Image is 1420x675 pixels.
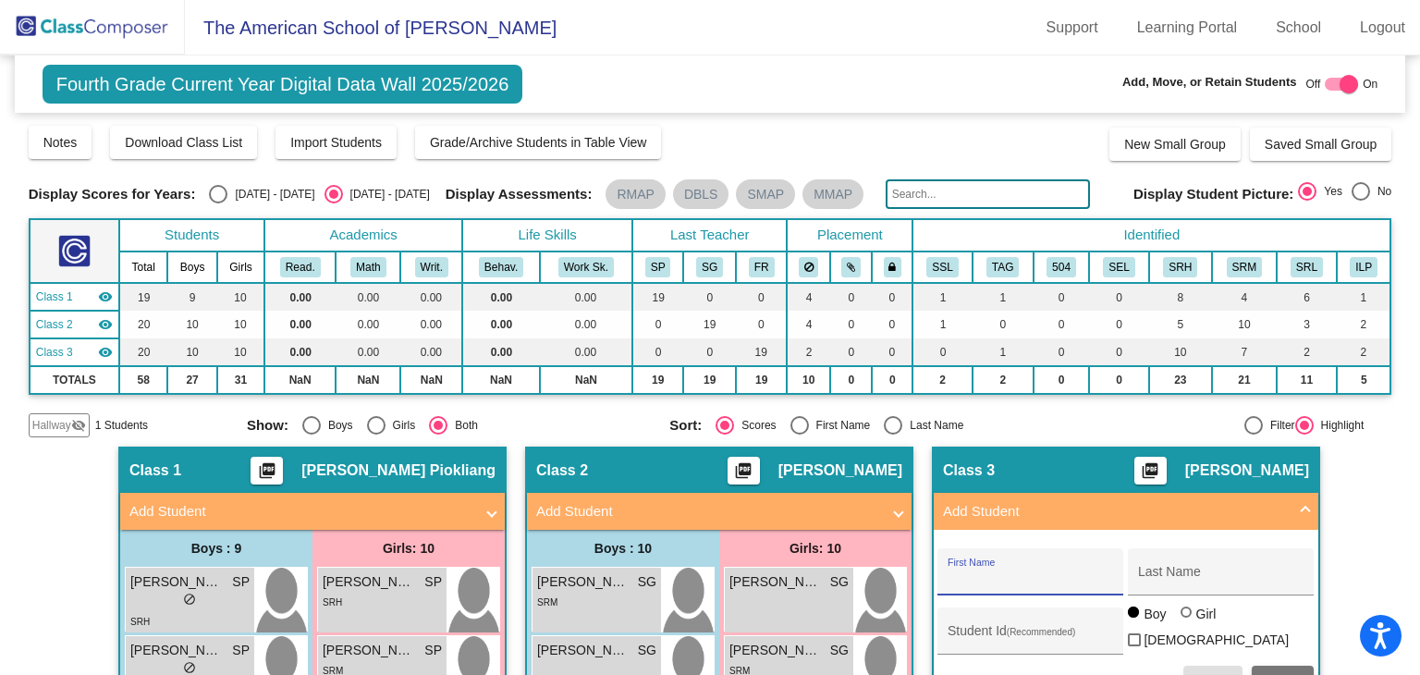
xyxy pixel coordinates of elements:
span: [PERSON_NAME] Piokliang [301,461,496,480]
mat-radio-group: Select an option [209,185,429,203]
td: 5 [1149,311,1212,338]
mat-chip: MMAP [802,179,863,209]
span: Fourth Grade Current Year Digital Data Wall 2025/2026 [43,65,523,104]
td: 58 [119,366,167,394]
span: Hallway [32,417,71,434]
mat-expansion-panel-header: Add Student [120,493,505,530]
mat-chip: RMAP [606,179,665,209]
td: 4 [1212,283,1277,311]
div: Girls [386,417,416,434]
td: 0 [830,283,872,311]
td: 10 [1149,338,1212,366]
a: Support [1032,13,1113,43]
mat-icon: picture_as_pdf [1139,461,1161,487]
th: Spanish Reading High [1149,252,1212,283]
span: Grade/Archive Students in Table View [430,135,647,150]
td: 2 [787,338,830,366]
th: Spanish as a Second Language [912,252,972,283]
a: Logout [1345,13,1420,43]
td: 0.00 [400,311,462,338]
span: Class 2 [536,461,588,480]
span: do_not_disturb_alt [183,593,196,606]
input: Student Id [948,631,1114,645]
span: [DEMOGRAPHIC_DATA] [1144,629,1289,651]
td: 31 [217,366,264,394]
span: SG [830,572,849,592]
div: [DATE] - [DATE] [343,186,430,202]
td: 0 [830,366,872,394]
button: FR [749,257,775,277]
mat-radio-group: Select an option [1298,182,1391,206]
button: Math [350,257,386,277]
span: The American School of [PERSON_NAME] [185,13,557,43]
span: Sort: [669,417,702,434]
td: TOTALS [30,366,119,394]
mat-panel-title: Add Student [129,501,473,522]
td: 2 [973,366,1034,394]
td: 0.00 [540,338,632,366]
span: [PERSON_NAME] [PERSON_NAME] [323,641,415,660]
span: [PERSON_NAME] [1185,461,1309,480]
td: 0 [683,283,736,311]
div: Boys : 10 [527,530,719,567]
th: 504 Plan [1034,252,1090,283]
td: 2 [912,366,972,394]
td: 7 [1212,338,1277,366]
mat-expansion-panel-header: Add Student [527,493,912,530]
td: 0 [872,366,912,394]
td: 0.00 [462,338,540,366]
td: 0.00 [336,283,400,311]
button: Download Class List [110,126,257,159]
td: 10 [217,311,264,338]
td: NaN [462,366,540,394]
td: 1 [973,338,1034,366]
span: SP [232,641,250,660]
td: 8 [1149,283,1212,311]
th: Sara Golinvaux [683,252,736,283]
td: 0.00 [336,338,400,366]
div: No [1370,183,1391,200]
mat-icon: visibility [98,289,113,304]
mat-chip: SMAP [736,179,795,209]
th: Spanish Reading Medium [1212,252,1277,283]
mat-panel-title: Add Student [536,501,880,522]
td: 5 [1337,366,1390,394]
div: Girls: 10 [312,530,505,567]
td: 20 [119,338,167,366]
button: Print Students Details [1134,457,1167,485]
th: Academics [264,219,462,252]
td: NaN [336,366,400,394]
button: Behav. [479,257,523,277]
div: First Name [809,417,871,434]
span: [PERSON_NAME] [778,461,902,480]
th: Identified [912,219,1390,252]
span: SG [830,641,849,660]
div: Girls: 10 [719,530,912,567]
td: 6 [1277,283,1337,311]
td: Sara Golinvaux - No Class Name [30,311,119,338]
td: 0.00 [540,311,632,338]
th: Keep away students [787,252,830,283]
td: NaN [264,366,336,394]
th: Spanish Reading Low [1277,252,1337,283]
th: Talented and Gifted Plan [973,252,1034,283]
td: 0 [872,283,912,311]
mat-expansion-panel-header: Add Student [934,493,1318,530]
span: [PERSON_NAME] [729,641,822,660]
td: 10 [217,338,264,366]
span: Off [1305,76,1320,92]
button: SG [696,257,723,277]
td: 0 [736,311,787,338]
mat-panel-title: Add Student [943,501,1287,522]
button: Print Students Details [728,457,760,485]
span: Display Student Picture: [1133,186,1293,202]
span: Show: [247,417,288,434]
span: Import Students [290,135,382,150]
span: SP [232,572,250,592]
th: Students [119,219,264,252]
button: SRM [1227,257,1262,277]
td: 0 [1034,283,1090,311]
td: 1 [912,311,972,338]
td: 0.00 [400,283,462,311]
td: 0.00 [540,283,632,311]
